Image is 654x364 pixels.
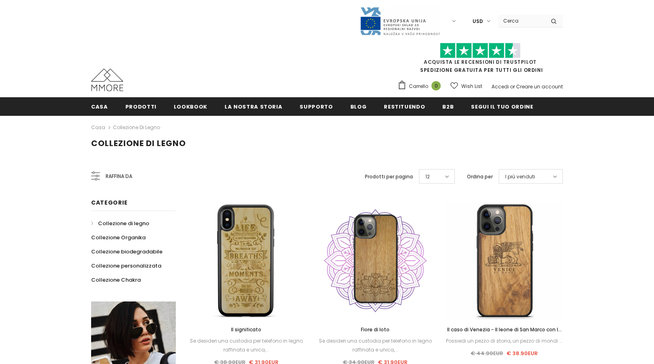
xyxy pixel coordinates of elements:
span: or [510,83,515,90]
div: Se desideri una custodia per telefono in legno raffinata e unica,... [317,337,434,354]
span: Collezione di legno [91,138,186,149]
img: Casi MMORE [91,69,123,91]
a: supporto [300,97,333,115]
span: Lookbook [174,103,207,111]
img: Javni Razpis [360,6,440,36]
a: Collezione biodegradabile [91,245,162,259]
span: Carrello [409,82,428,90]
span: I più venduti [505,173,535,181]
a: Il caso di Venezia - Il leone di San Marco con la scritta [446,325,563,334]
a: Collezione Chakra [91,273,141,287]
a: Il significato [188,325,305,334]
a: Collezione di legno [113,124,160,131]
span: Collezione personalizzata [91,262,161,270]
a: Restituendo [384,97,425,115]
a: Acquista le recensioni di TrustPilot [424,59,537,65]
a: Accedi [492,83,509,90]
a: Casa [91,123,105,132]
span: Wish List [461,82,482,90]
span: Il significato [231,326,261,333]
div: Possiedi un pezzo di storia, un pezzo di mondi ... [446,337,563,345]
span: B2B [442,103,454,111]
a: La nostra storia [225,97,282,115]
a: Collezione Organika [91,230,146,245]
span: Segui il tuo ordine [471,103,533,111]
span: La nostra storia [225,103,282,111]
span: Il caso di Venezia - Il leone di San Marco con la scritta [447,326,562,342]
label: Prodotti per pagina [365,173,413,181]
span: supporto [300,103,333,111]
span: 0 [431,81,441,90]
a: Lookbook [174,97,207,115]
a: Casa [91,97,108,115]
a: B2B [442,97,454,115]
label: Ordina per [467,173,493,181]
a: Creare un account [516,83,563,90]
a: Collezione personalizzata [91,259,161,273]
a: Fiore di loto [317,325,434,334]
span: Fiore di loto [361,326,389,333]
span: € 44.90EUR [471,349,503,357]
a: Carrello 0 [398,80,445,92]
span: € 38.90EUR [506,349,538,357]
span: Collezione biodegradabile [91,248,162,255]
span: Blog [350,103,367,111]
a: Prodotti [125,97,156,115]
span: Prodotti [125,103,156,111]
span: Collezione Chakra [91,276,141,284]
span: Restituendo [384,103,425,111]
a: Wish List [450,79,482,93]
span: Raffina da [106,172,132,181]
span: USD [473,17,483,25]
input: Search Site [498,15,545,27]
span: Casa [91,103,108,111]
a: Segui il tuo ordine [471,97,533,115]
span: Collezione di legno [98,220,149,227]
a: Collezione di legno [91,216,149,230]
span: Collezione Organika [91,234,146,241]
div: Se desideri una custodia per telefono in legno raffinata e unica,... [188,337,305,354]
span: SPEDIZIONE GRATUITA PER TUTTI GLI ORDINI [398,46,563,73]
span: 12 [425,173,430,181]
a: Blog [350,97,367,115]
img: Fidati di Pilot Stars [440,43,521,59]
a: Javni Razpis [360,17,440,24]
span: Categorie [91,199,127,207]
